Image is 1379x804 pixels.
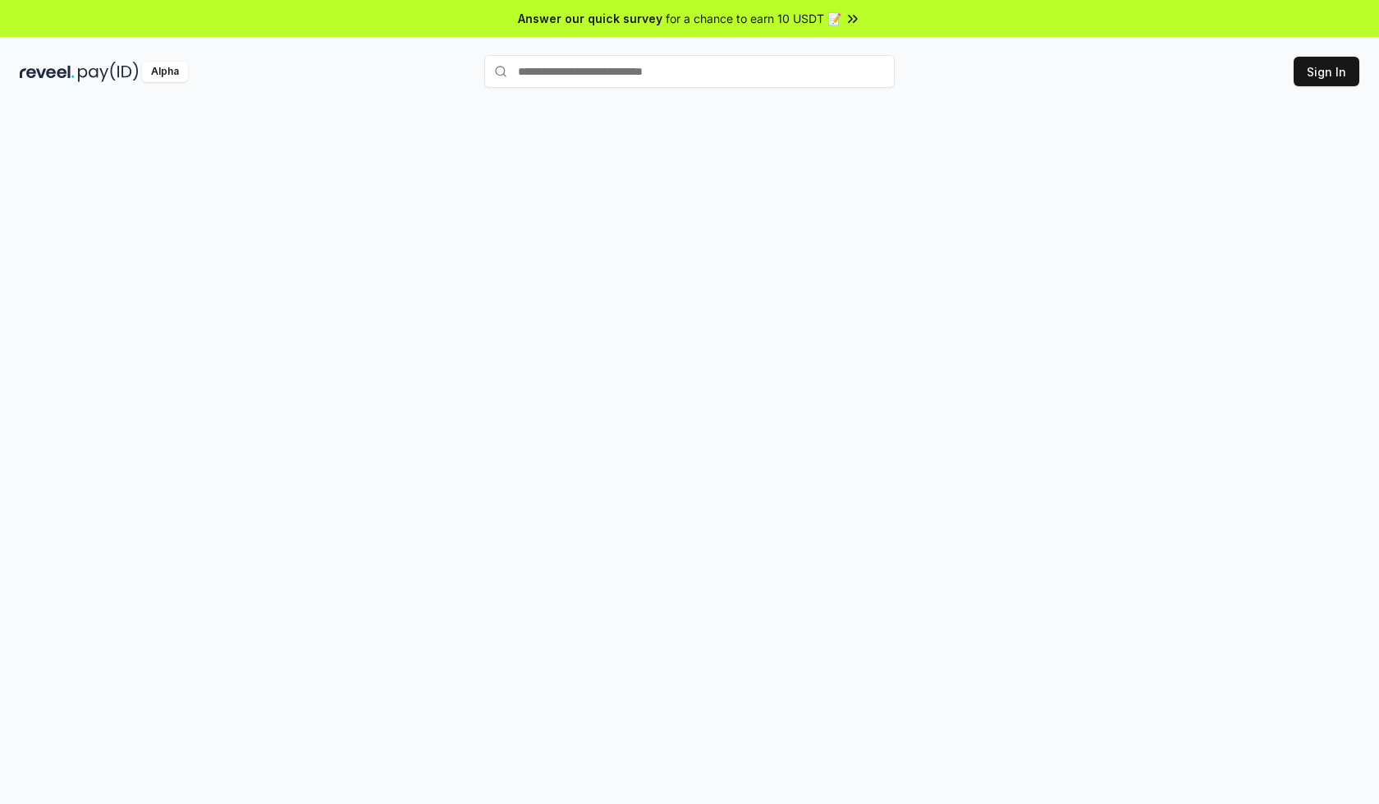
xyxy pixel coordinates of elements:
[666,10,841,27] span: for a chance to earn 10 USDT 📝
[1294,57,1359,86] button: Sign In
[20,62,75,82] img: reveel_dark
[78,62,139,82] img: pay_id
[142,62,188,82] div: Alpha
[518,10,662,27] span: Answer our quick survey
